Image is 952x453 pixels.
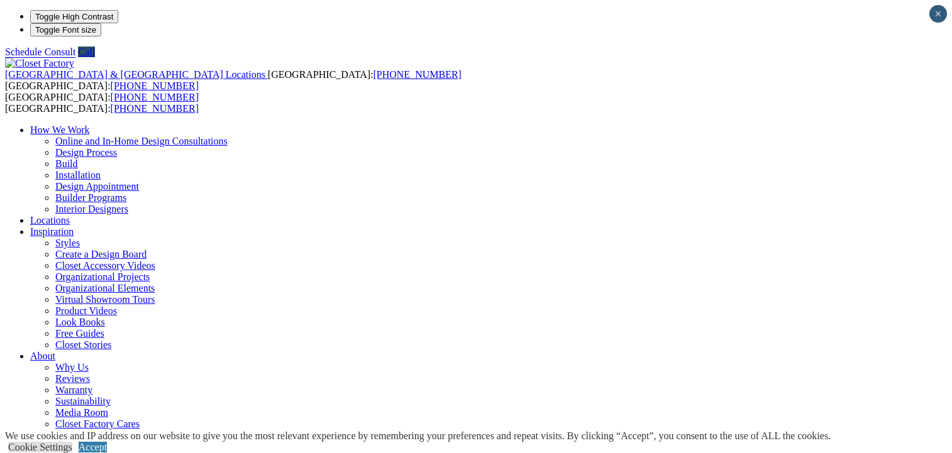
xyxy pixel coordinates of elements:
span: Toggle Font size [35,25,96,35]
a: Sustainability [55,396,111,407]
span: Toggle High Contrast [35,12,113,21]
a: Inspiration [30,226,74,237]
a: Look Books [55,317,105,327]
a: Locations [30,215,70,226]
a: Cookie Settings [8,442,72,452]
button: Close [929,5,947,23]
a: Free Guides [55,328,104,339]
img: Closet Factory [5,58,74,69]
a: Create a Design Board [55,249,147,259]
a: Build [55,158,78,169]
a: Virtual Showroom Tours [55,294,155,305]
a: Design Process [55,147,117,158]
a: Call [78,46,95,57]
span: [GEOGRAPHIC_DATA]: [GEOGRAPHIC_DATA]: [5,92,199,114]
button: Toggle High Contrast [30,10,118,23]
a: [PHONE_NUMBER] [111,92,199,102]
a: [GEOGRAPHIC_DATA] & [GEOGRAPHIC_DATA] Locations [5,69,268,80]
a: Closet Factory Cares [55,418,140,429]
a: Closet Stories [55,339,111,350]
a: Styles [55,237,80,248]
a: [PHONE_NUMBER] [111,103,199,114]
a: Customer Service [55,430,127,440]
a: Warranty [55,385,92,395]
a: Builder Programs [55,192,126,203]
a: Why Us [55,362,89,373]
a: Organizational Projects [55,271,150,282]
a: Interior Designers [55,204,128,214]
a: Online and In-Home Design Consultations [55,136,228,146]
a: How We Work [30,124,90,135]
a: Product Videos [55,305,117,316]
span: [GEOGRAPHIC_DATA] & [GEOGRAPHIC_DATA] Locations [5,69,265,80]
a: Organizational Elements [55,283,155,293]
a: Installation [55,170,101,180]
a: Design Appointment [55,181,139,192]
a: Closet Accessory Videos [55,260,155,271]
a: Reviews [55,373,90,384]
a: [PHONE_NUMBER] [111,80,199,91]
a: Accept [79,442,107,452]
a: Media Room [55,407,108,418]
a: [PHONE_NUMBER] [373,69,461,80]
a: About [30,351,55,361]
span: [GEOGRAPHIC_DATA]: [GEOGRAPHIC_DATA]: [5,69,462,91]
button: Toggle Font size [30,23,101,36]
a: Schedule Consult [5,46,75,57]
div: We use cookies and IP address on our website to give you the most relevant experience by remember... [5,430,831,442]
